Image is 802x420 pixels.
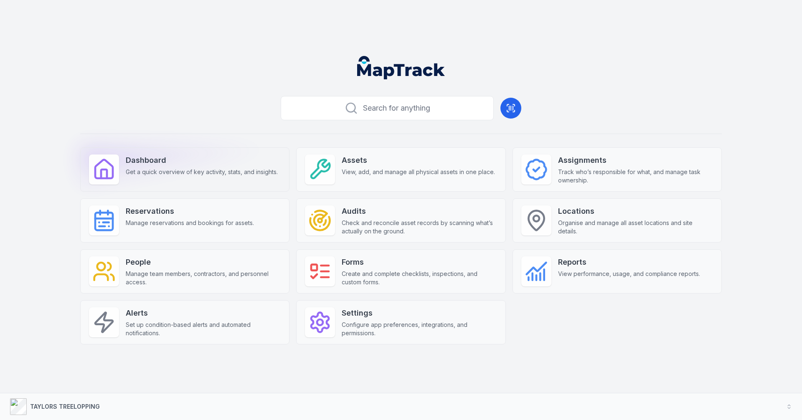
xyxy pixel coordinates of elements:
span: Manage team members, contractors, and personnel access. [126,270,281,286]
strong: Audits [342,205,497,217]
span: Get a quick overview of key activity, stats, and insights. [126,168,278,176]
a: LocationsOrganise and manage all asset locations and site details. [513,198,722,243]
span: View performance, usage, and compliance reports. [558,270,700,278]
a: SettingsConfigure app preferences, integrations, and permissions. [296,300,505,344]
a: ReservationsManage reservations and bookings for assets. [80,198,289,243]
strong: TAYLORS TREELOPPING [30,403,100,410]
a: AssetsView, add, and manage all physical assets in one place. [296,147,505,192]
span: Check and reconcile asset records by scanning what’s actually on the ground. [342,219,497,235]
strong: Assignments [558,154,713,166]
span: Manage reservations and bookings for assets. [126,219,254,227]
strong: Forms [342,256,497,268]
span: Track who’s responsible for what, and manage task ownership. [558,168,713,185]
a: ReportsView performance, usage, and compliance reports. [513,249,722,293]
a: PeopleManage team members, contractors, and personnel access. [80,249,289,293]
strong: Assets [342,154,495,166]
strong: Settings [342,307,497,319]
strong: Reservations [126,205,254,217]
span: Set up condition-based alerts and automated notifications. [126,321,281,337]
strong: Locations [558,205,713,217]
strong: Dashboard [126,154,278,166]
nav: Global [344,56,458,79]
a: AlertsSet up condition-based alerts and automated notifications. [80,300,289,344]
strong: People [126,256,281,268]
a: AuditsCheck and reconcile asset records by scanning what’s actually on the ground. [296,198,505,243]
span: View, add, and manage all physical assets in one place. [342,168,495,176]
span: Configure app preferences, integrations, and permissions. [342,321,497,337]
span: Create and complete checklists, inspections, and custom forms. [342,270,497,286]
span: Organise and manage all asset locations and site details. [558,219,713,235]
button: Search for anything [281,96,494,120]
span: Search for anything [363,102,430,114]
a: FormsCreate and complete checklists, inspections, and custom forms. [296,249,505,293]
a: AssignmentsTrack who’s responsible for what, and manage task ownership. [513,147,722,192]
a: DashboardGet a quick overview of key activity, stats, and insights. [80,147,289,192]
strong: Alerts [126,307,281,319]
strong: Reports [558,256,700,268]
